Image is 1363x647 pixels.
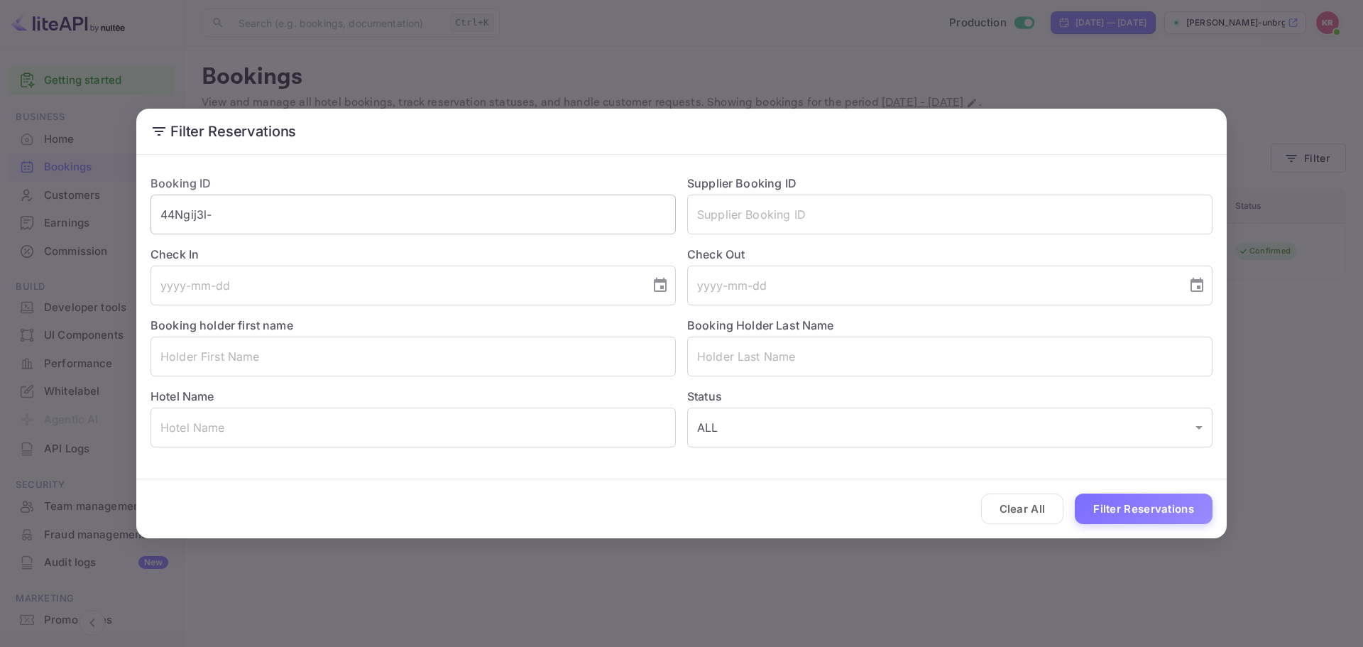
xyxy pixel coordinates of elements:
[687,318,834,332] label: Booking Holder Last Name
[687,176,797,190] label: Supplier Booking ID
[150,337,676,376] input: Holder First Name
[687,337,1213,376] input: Holder Last Name
[687,246,1213,263] label: Check Out
[150,318,293,332] label: Booking holder first name
[150,389,214,403] label: Hotel Name
[687,408,1213,447] div: ALL
[136,109,1227,154] h2: Filter Reservations
[1183,271,1211,300] button: Choose date
[981,494,1064,524] button: Clear All
[1075,494,1213,524] button: Filter Reservations
[150,176,212,190] label: Booking ID
[687,195,1213,234] input: Supplier Booking ID
[646,271,674,300] button: Choose date
[150,266,640,305] input: yyyy-mm-dd
[687,266,1177,305] input: yyyy-mm-dd
[687,388,1213,405] label: Status
[150,195,676,234] input: Booking ID
[150,246,676,263] label: Check In
[150,408,676,447] input: Hotel Name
